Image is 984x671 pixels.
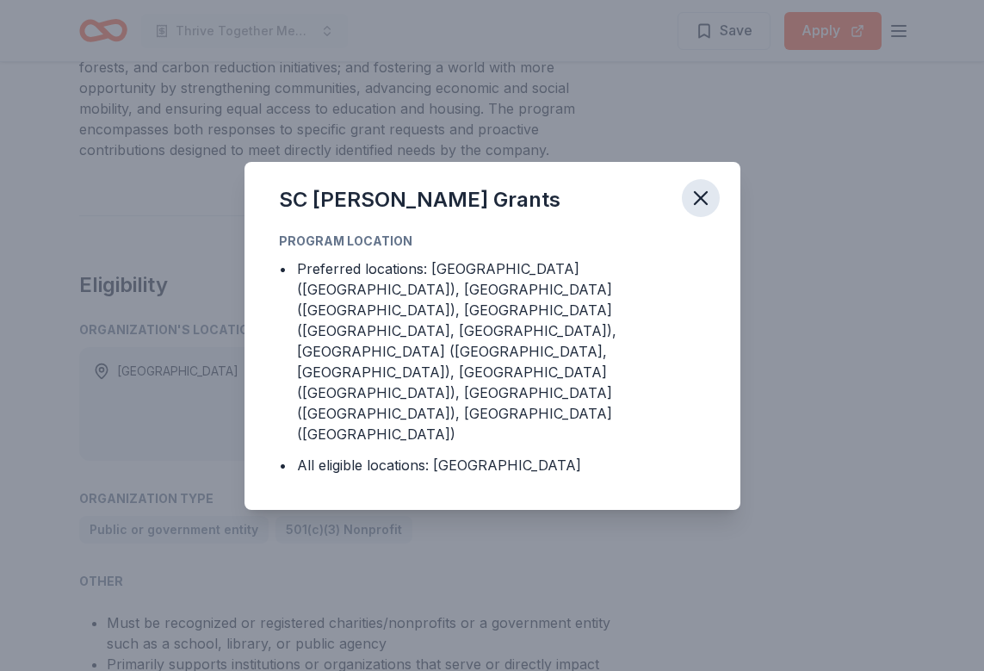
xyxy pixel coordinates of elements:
[279,455,287,475] div: •
[297,455,581,475] div: All eligible locations: [GEOGRAPHIC_DATA]
[297,258,706,444] div: Preferred locations: [GEOGRAPHIC_DATA] ([GEOGRAPHIC_DATA]), [GEOGRAPHIC_DATA] ([GEOGRAPHIC_DATA])...
[279,186,560,214] div: SC [PERSON_NAME] Grants
[279,258,287,279] div: •
[279,231,706,252] div: Program Location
